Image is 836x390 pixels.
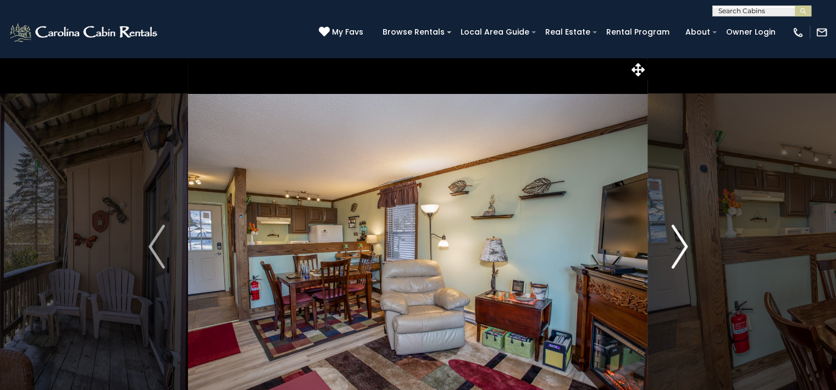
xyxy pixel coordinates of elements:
img: phone-regular-white.png [792,26,804,38]
a: Browse Rentals [377,24,450,41]
a: Local Area Guide [455,24,535,41]
a: About [680,24,716,41]
a: Real Estate [540,24,596,41]
a: My Favs [319,26,366,38]
span: My Favs [332,26,363,38]
img: mail-regular-white.png [816,26,828,38]
img: arrow [148,225,165,269]
img: White-1-2.png [8,21,160,43]
img: arrow [671,225,688,269]
a: Rental Program [601,24,675,41]
a: Owner Login [721,24,781,41]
